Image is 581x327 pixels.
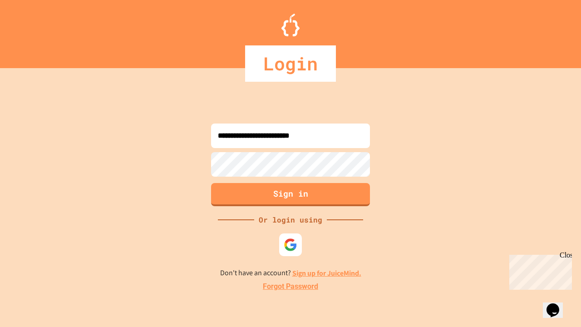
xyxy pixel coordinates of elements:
a: Forgot Password [263,281,318,292]
div: Login [245,45,336,82]
iframe: chat widget [543,291,572,318]
div: Or login using [254,214,327,225]
img: google-icon.svg [284,238,297,252]
button: Sign in [211,183,370,206]
div: Chat with us now!Close [4,4,63,58]
a: Sign up for JuiceMind. [292,268,361,278]
iframe: chat widget [506,251,572,290]
img: Logo.svg [281,14,300,36]
p: Don't have an account? [220,268,361,279]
